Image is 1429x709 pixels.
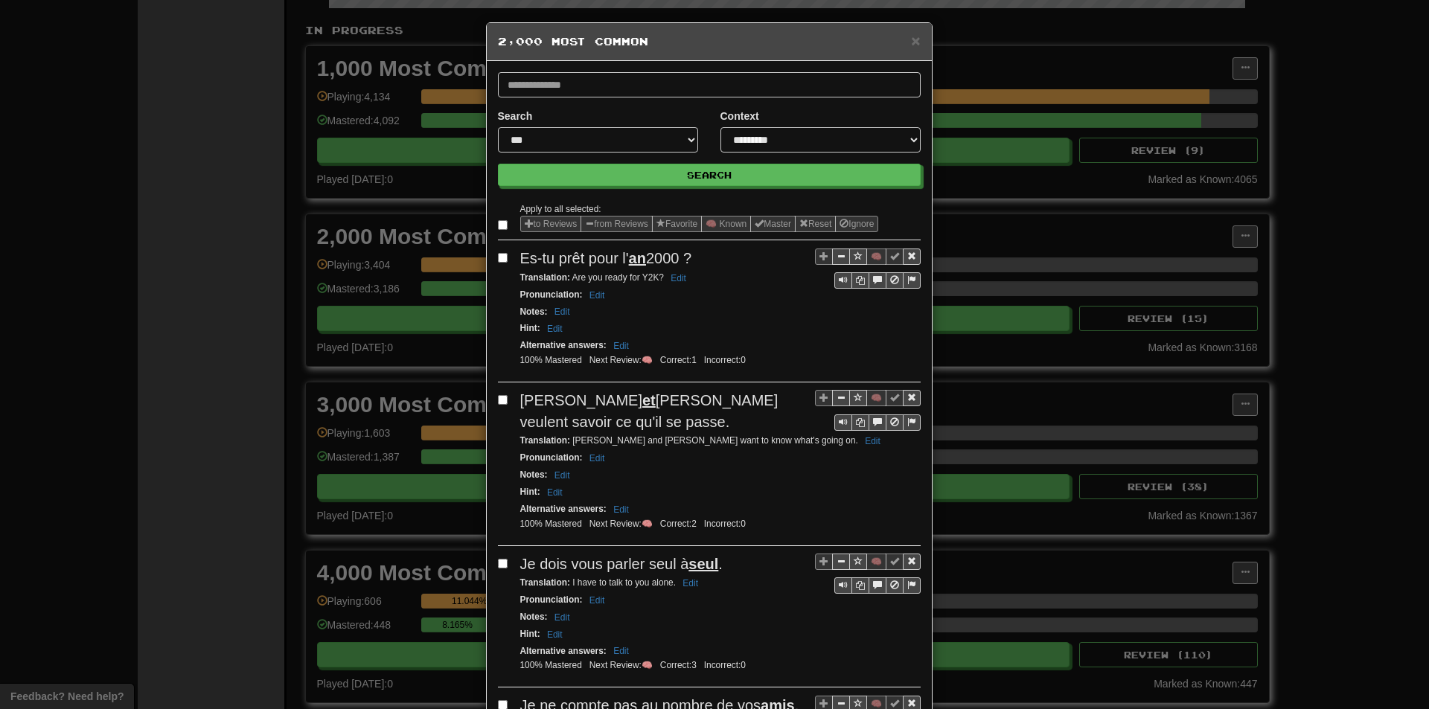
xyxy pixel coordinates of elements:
[835,216,878,232] button: Ignore
[520,556,723,572] span: Je dois vous parler seul à .
[795,216,836,232] button: Reset
[629,250,646,266] u: an
[517,659,586,672] li: 100% Mastered
[666,270,691,286] button: Edit
[652,216,702,232] button: Favorite
[585,450,610,466] button: Edit
[720,109,759,123] label: Context
[700,518,749,530] li: Incorrect: 0
[520,216,879,232] div: Sentence options
[520,646,607,656] strong: Alternative answers :
[520,340,607,350] strong: Alternative answers :
[586,659,656,672] li: Next Review: 🧠
[609,338,633,354] button: Edit
[520,504,607,514] strong: Alternative answers :
[498,34,921,49] h5: 2,000 Most Common
[642,392,656,408] u: et
[520,323,540,333] strong: Hint :
[520,435,570,446] strong: Translation :
[750,216,796,232] button: Master
[520,307,548,317] strong: Notes :
[815,248,921,289] div: Sentence controls
[520,272,691,283] small: Are you ready for Y2K?
[520,612,548,622] strong: Notes :
[834,577,921,594] div: Sentence controls
[586,518,656,530] li: Next Review: 🧠
[815,554,921,594] div: Sentence controls
[609,643,633,659] button: Edit
[656,354,700,367] li: Correct: 1
[550,304,575,320] button: Edit
[585,592,610,609] button: Edit
[834,414,921,431] div: Sentence controls
[543,484,567,501] button: Edit
[550,467,575,484] button: Edit
[700,659,749,672] li: Incorrect: 0
[520,392,779,430] span: [PERSON_NAME] [PERSON_NAME] veulent savoir ce qu'il se passe.
[543,626,567,643] button: Edit
[815,390,921,431] div: Sentence controls
[911,33,920,48] button: Close
[517,518,586,530] li: 100% Mastered
[520,469,548,480] strong: Notes :
[520,272,570,283] strong: Translation :
[688,556,718,572] u: seul
[520,216,582,232] button: to Reviews
[520,204,601,214] small: Apply to all selected:
[520,487,540,497] strong: Hint :
[520,435,885,446] small: [PERSON_NAME] and [PERSON_NAME] want to know what's going on.
[866,248,886,265] button: 🧠
[678,575,703,591] button: Edit
[834,272,921,289] div: Sentence controls
[520,577,703,588] small: I have to talk to you alone.
[498,109,533,123] label: Search
[860,433,885,449] button: Edit
[550,609,575,626] button: Edit
[586,354,656,367] li: Next Review: 🧠
[585,287,610,304] button: Edit
[656,659,700,672] li: Correct: 3
[520,594,583,605] strong: Pronunciation :
[701,216,751,232] button: 🧠 Known
[543,321,567,337] button: Edit
[866,554,886,570] button: 🧠
[911,32,920,49] span: ×
[517,354,586,367] li: 100% Mastered
[520,250,692,266] span: Es-tu prêt pour l' 2000 ?
[520,452,583,463] strong: Pronunciation :
[581,216,653,232] button: from Reviews
[520,629,540,639] strong: Hint :
[700,354,749,367] li: Incorrect: 0
[520,289,583,300] strong: Pronunciation :
[609,501,633,518] button: Edit
[866,390,886,406] button: 🧠
[656,518,700,530] li: Correct: 2
[498,164,921,186] button: Search
[520,577,570,588] strong: Translation :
